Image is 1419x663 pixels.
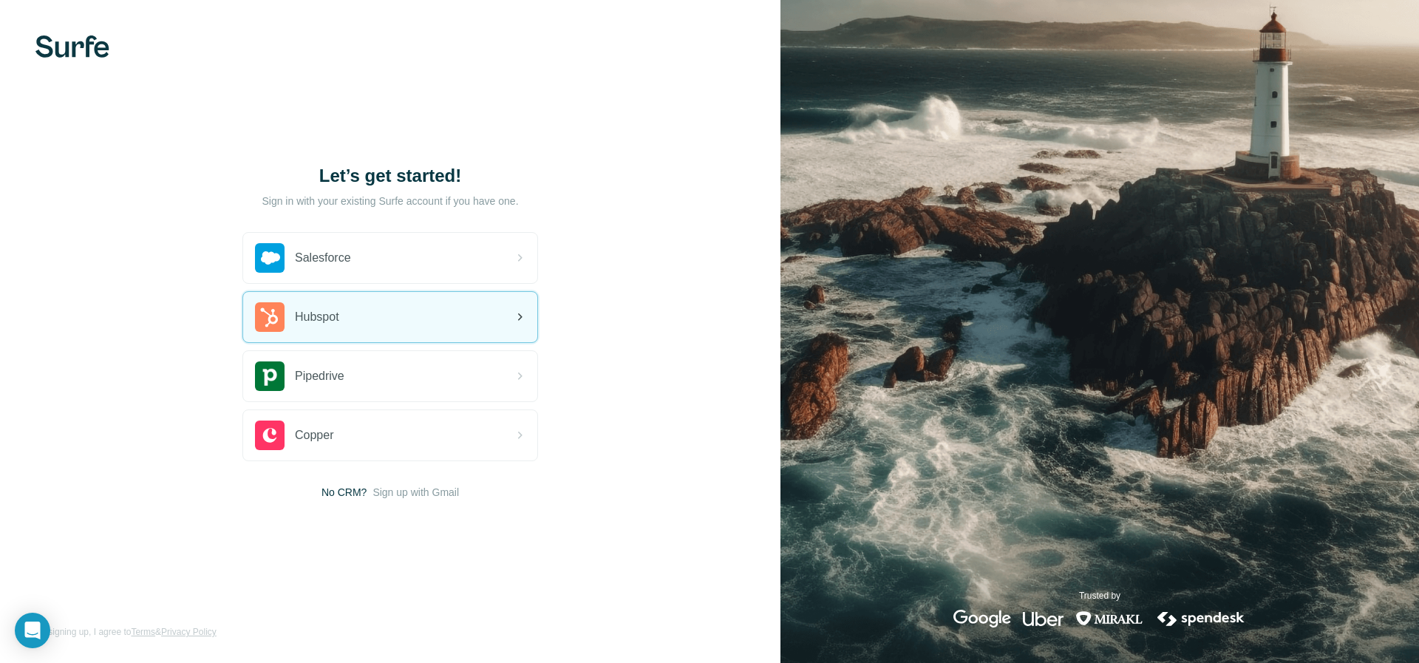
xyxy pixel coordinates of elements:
[131,627,155,637] a: Terms
[295,308,339,326] span: Hubspot
[255,243,285,273] img: salesforce's logo
[295,249,351,267] span: Salesforce
[1079,589,1120,602] p: Trusted by
[242,164,538,188] h1: Let’s get started!
[295,426,333,444] span: Copper
[161,627,217,637] a: Privacy Policy
[262,194,518,208] p: Sign in with your existing Surfe account if you have one.
[35,625,217,639] span: By signing up, I agree to &
[295,367,344,385] span: Pipedrive
[372,485,459,500] button: Sign up with Gmail
[255,421,285,450] img: copper's logo
[321,485,367,500] span: No CRM?
[15,613,50,648] div: Open Intercom Messenger
[255,302,285,332] img: hubspot's logo
[1155,610,1247,628] img: spendesk's logo
[255,361,285,391] img: pipedrive's logo
[953,610,1011,628] img: google's logo
[1023,610,1064,628] img: uber's logo
[35,35,109,58] img: Surfe's logo
[1075,610,1143,628] img: mirakl's logo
